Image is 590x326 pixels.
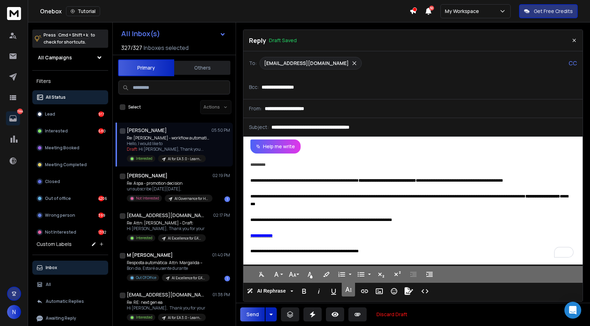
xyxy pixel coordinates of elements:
p: Out Of Office [136,275,156,280]
button: Wrong person399 [32,208,108,222]
span: Cmd + Shift + k [57,31,89,39]
button: All Inbox(s) [116,27,231,41]
button: Help me write [250,139,301,154]
p: Re: [PERSON_NAME] - workflow automation [127,135,211,141]
p: Press to check for shortcuts. [44,32,95,46]
div: 917 [98,111,104,117]
p: AI Excellence for EA's - Keynotive [172,275,205,281]
div: 399 [98,213,104,218]
p: My Workspace [445,8,482,15]
label: Select [128,104,141,110]
h1: All Inbox(s) [121,30,160,37]
button: AI Rephrase [245,284,295,298]
p: Interested [136,315,152,320]
button: Insert Link (⌘K) [358,284,371,298]
button: Others [174,60,230,76]
button: Get Free Credits [519,4,578,18]
button: Closed [32,175,108,189]
button: Discard Draft [371,307,413,321]
button: Tutorial [66,6,100,16]
p: Wrong person [45,213,75,218]
button: All Campaigns [32,51,108,65]
span: Hi [PERSON_NAME], Thank you ... [139,146,204,152]
button: Clear Formatting [255,267,268,281]
button: Subscript [374,267,388,281]
span: 327 / 327 [121,44,142,52]
button: Bold (⌘B) [297,284,311,298]
p: Automatic Replies [46,299,84,304]
button: Not Interested1392 [32,225,108,239]
div: 680 [98,128,104,134]
h3: Inboxes selected [144,44,189,52]
button: Inbox [32,261,108,275]
p: 01:38 PM [212,292,230,298]
p: Resposta automàtica: Attn: Margalida – [127,260,210,266]
div: 1 [224,276,230,281]
button: Decrease Indent (⌘[) [407,267,420,281]
button: Code View [418,284,432,298]
p: Not Interested [136,196,159,201]
p: 01:40 PM [212,252,230,258]
button: Increase Indent (⌘]) [423,267,436,281]
p: Inbox [46,265,57,270]
p: CC [569,59,577,67]
div: 1 [224,196,230,202]
p: From: [249,105,262,112]
button: Out of office4206 [32,191,108,206]
p: AI for EA 3.0 - Learnova [168,156,202,162]
button: Lead917 [32,107,108,121]
div: Onebox [40,6,409,16]
button: All Status [32,90,108,104]
button: Send [240,307,265,321]
h1: All Campaigns [38,54,72,61]
p: Interested [45,128,68,134]
p: Re: RE: next gen ea [127,300,206,305]
button: Meeting Booked [32,141,108,155]
p: Not Interested [45,229,76,235]
p: Re: Aspa - promotion decision [127,181,211,186]
h3: Filters [32,76,108,86]
p: Re: Attn: [PERSON_NAME] – Draft: [127,220,206,226]
p: All Status [46,94,66,100]
p: All [46,282,51,287]
p: Draft Saved [269,37,297,44]
button: All [32,278,108,292]
h1: [EMAIL_ADDRESS][DOMAIN_NAME] [127,212,204,219]
button: Meeting Completed [32,158,108,172]
p: [EMAIL_ADDRESS][DOMAIN_NAME] [264,60,349,67]
p: Lead [45,111,55,117]
div: To enrich screen reader interactions, please activate Accessibility in Grammarly extension settings [243,154,581,265]
p: AI for EA 3.0 - Learnova [168,315,202,320]
p: AI Excellence for EA's - Keynotive [168,236,202,241]
p: 7594 [17,109,23,114]
button: Underline (⌘U) [327,284,340,298]
button: Insert Image (⌘P) [373,284,386,298]
p: 02:17 PM [213,213,230,218]
p: Bon dia, Estaré ausente durante [127,266,210,271]
h3: Custom Labels [37,241,72,248]
p: To: [249,60,257,67]
button: Automatic Replies [32,294,108,308]
p: Hi [PERSON_NAME], Thank you for your [127,305,206,311]
button: Awaiting Reply [32,311,108,325]
button: Primary [118,59,174,76]
span: AI Rephrase [256,288,287,294]
p: Meeting Booked [45,145,79,151]
p: Interested [136,156,152,161]
p: Out of office [45,196,71,201]
h1: M [PERSON_NAME] [127,252,173,259]
button: Interested680 [32,124,108,138]
p: Bcc: [249,84,259,91]
p: AI Governance for HR - Keynotive (Dedicated) [175,196,208,201]
h1: [PERSON_NAME] [127,172,168,179]
p: 02:19 PM [212,173,230,178]
p: Hi [PERSON_NAME], Thank you for your [127,226,206,232]
p: Awaiting Reply [46,315,76,321]
div: Open Intercom Messenger [564,302,581,319]
button: Unordered List [354,267,368,281]
p: Get Free Credits [534,8,573,15]
p: Hello, I would like to [127,141,211,146]
button: N [7,305,21,319]
span: 50 [429,6,434,11]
